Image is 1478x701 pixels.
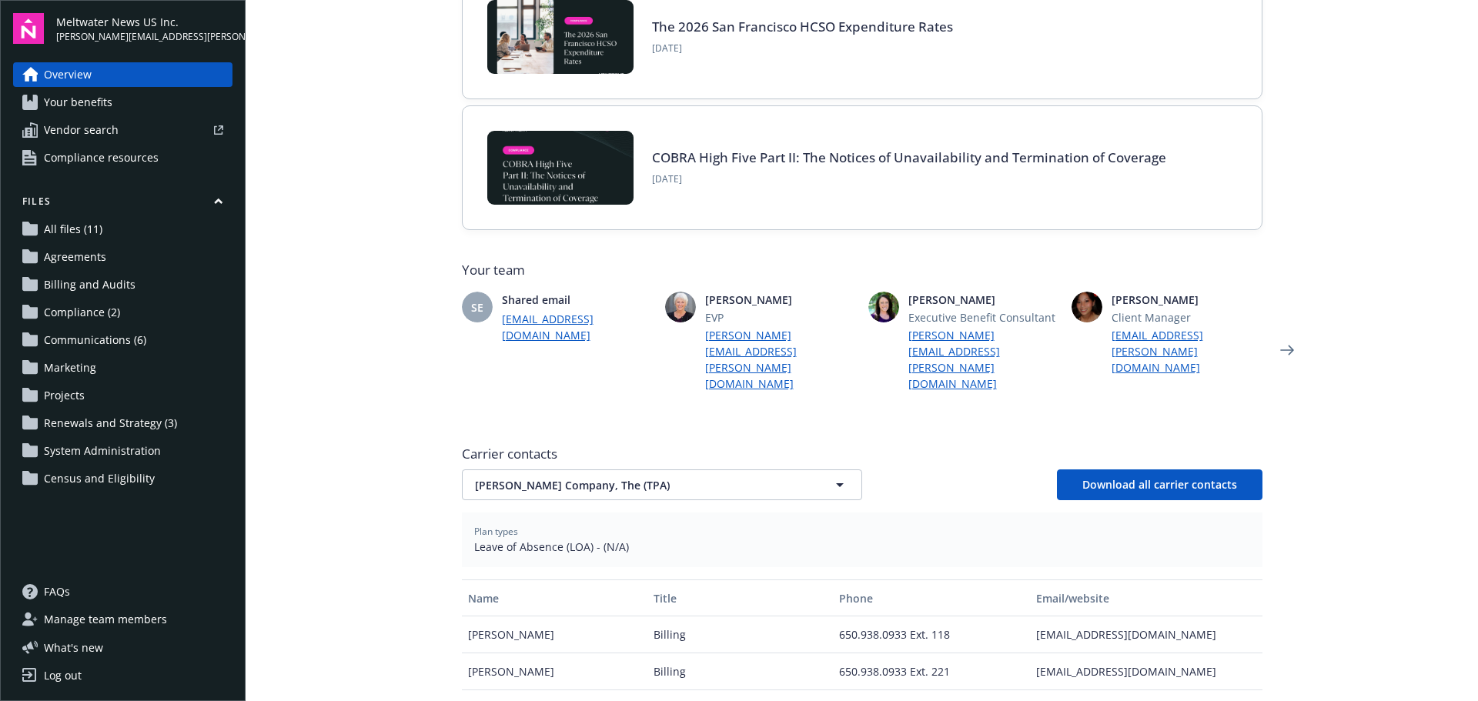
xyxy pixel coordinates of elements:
a: Communications (6) [13,328,232,352]
span: Billing and Audits [44,272,135,297]
button: Meltwater News US Inc.[PERSON_NAME][EMAIL_ADDRESS][PERSON_NAME][DOMAIN_NAME] [56,13,232,44]
span: [DATE] [652,172,1166,186]
button: Title [647,579,833,616]
span: [PERSON_NAME] Company, The (TPA) [475,477,795,493]
div: 650.938.0933 Ext. 221 [833,653,1030,690]
a: FAQs [13,579,232,604]
div: Billing [647,616,833,653]
img: photo [665,292,696,322]
button: Email/website [1030,579,1262,616]
span: What ' s new [44,639,103,656]
span: Shared email [502,292,653,308]
div: Title [654,590,827,606]
span: Marketing [44,356,96,380]
span: [PERSON_NAME] [705,292,856,308]
div: Log out [44,663,82,688]
span: All files (11) [44,217,102,242]
a: Agreements [13,245,232,269]
span: Plan types [474,525,1250,539]
button: Files [13,195,232,214]
span: EVP [705,309,856,325]
span: FAQs [44,579,70,604]
span: Communications (6) [44,328,146,352]
div: Phone [839,590,1024,606]
span: Compliance resources [44,145,159,170]
span: SE [471,299,483,315]
div: Billing [647,653,833,690]
div: 650.938.0933 Ext. 118 [833,616,1030,653]
div: [PERSON_NAME] [462,653,647,690]
a: Compliance (2) [13,300,232,325]
button: [PERSON_NAME] Company, The (TPA) [462,469,862,500]
a: [EMAIL_ADDRESS][DOMAIN_NAME] [502,311,653,343]
a: Next [1275,338,1299,362]
a: Renewals and Strategy (3) [13,411,232,436]
button: Name [462,579,647,616]
span: Agreements [44,245,106,269]
span: [DATE] [652,42,953,55]
button: Download all carrier contacts [1057,469,1262,500]
a: Your benefits [13,90,232,115]
button: Phone [833,579,1030,616]
a: Manage team members [13,607,232,632]
span: System Administration [44,439,161,463]
span: Carrier contacts [462,445,1262,463]
div: [EMAIL_ADDRESS][DOMAIN_NAME] [1030,616,1262,653]
a: [PERSON_NAME][EMAIL_ADDRESS][PERSON_NAME][DOMAIN_NAME] [908,327,1059,392]
img: photo [868,292,899,322]
span: Renewals and Strategy (3) [44,411,177,436]
span: Your benefits [44,90,112,115]
div: [PERSON_NAME] [462,616,647,653]
a: Census and Eligibility [13,466,232,491]
img: BLOG-Card Image - Compliance - COBRA High Five Pt 2 - 08-21-25.jpg [487,131,634,205]
span: Vendor search [44,118,119,142]
a: System Administration [13,439,232,463]
span: Overview [44,62,92,87]
a: Overview [13,62,232,87]
a: Compliance resources [13,145,232,170]
div: [EMAIL_ADDRESS][DOMAIN_NAME] [1030,653,1262,690]
a: Vendor search [13,118,232,142]
span: Leave of Absence (LOA) - (N/A) [474,539,1250,555]
span: Census and Eligibility [44,466,155,491]
div: Email/website [1036,590,1256,606]
span: Projects [44,383,85,408]
a: Projects [13,383,232,408]
a: COBRA High Five Part II: The Notices of Unavailability and Termination of Coverage [652,149,1166,166]
span: [PERSON_NAME][EMAIL_ADDRESS][PERSON_NAME][DOMAIN_NAME] [56,30,232,44]
span: Client Manager [1112,309,1262,325]
a: [PERSON_NAME][EMAIL_ADDRESS][PERSON_NAME][DOMAIN_NAME] [705,327,856,392]
span: [PERSON_NAME] [908,292,1059,308]
span: [PERSON_NAME] [1112,292,1262,308]
a: Billing and Audits [13,272,232,297]
span: Meltwater News US Inc. [56,14,232,30]
a: Marketing [13,356,232,380]
img: navigator-logo.svg [13,13,44,44]
span: Compliance (2) [44,300,120,325]
span: Download all carrier contacts [1082,477,1237,492]
a: [EMAIL_ADDRESS][PERSON_NAME][DOMAIN_NAME] [1112,327,1262,376]
img: photo [1072,292,1102,322]
div: Name [468,590,641,606]
span: Manage team members [44,607,167,632]
a: The 2026 San Francisco HCSO Expenditure Rates [652,18,953,35]
span: Executive Benefit Consultant [908,309,1059,325]
a: All files (11) [13,217,232,242]
span: Your team [462,261,1262,279]
button: What's new [13,639,128,656]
